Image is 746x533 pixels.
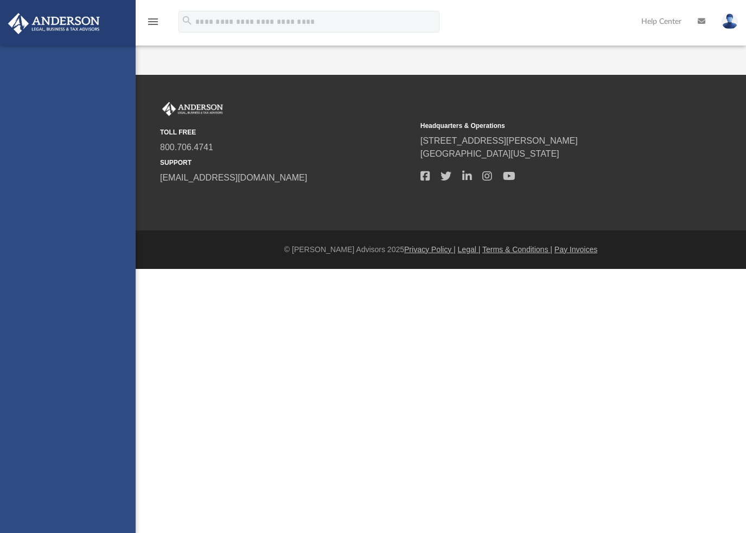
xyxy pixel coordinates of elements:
div: © [PERSON_NAME] Advisors 2025 [136,244,746,255]
a: menu [146,21,160,28]
img: Anderson Advisors Platinum Portal [160,102,225,116]
img: User Pic [722,14,738,29]
a: [GEOGRAPHIC_DATA][US_STATE] [420,149,559,158]
a: Privacy Policy | [404,245,456,254]
small: TOLL FREE [160,127,413,137]
a: Legal | [458,245,481,254]
a: 800.706.4741 [160,143,213,152]
small: SUPPORT [160,158,413,168]
a: [STREET_ADDRESS][PERSON_NAME] [420,136,578,145]
i: search [181,15,193,27]
small: Headquarters & Operations [420,121,673,131]
a: Pay Invoices [554,245,597,254]
img: Anderson Advisors Platinum Portal [5,13,103,34]
a: Terms & Conditions | [482,245,552,254]
i: menu [146,15,160,28]
a: [EMAIL_ADDRESS][DOMAIN_NAME] [160,173,307,182]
